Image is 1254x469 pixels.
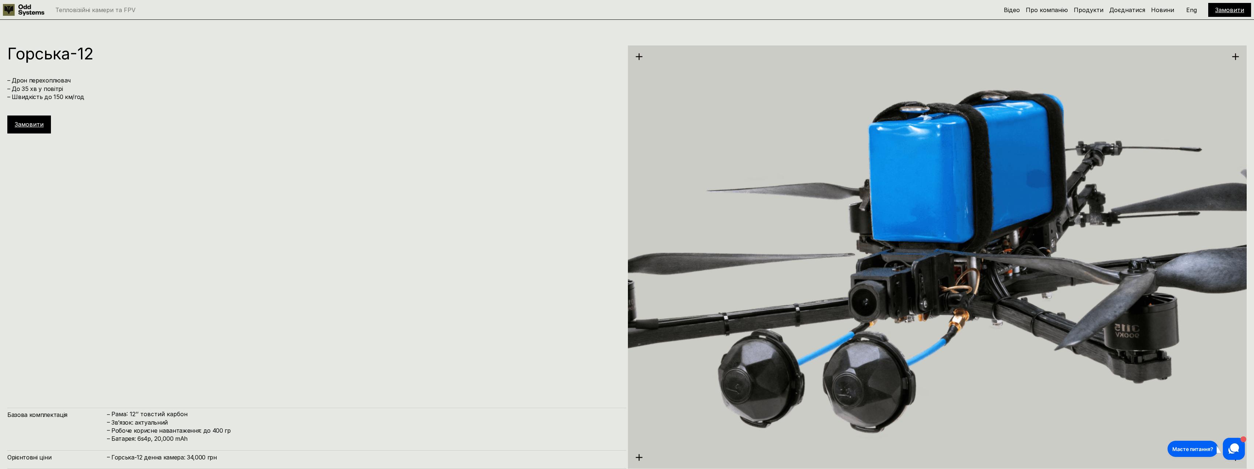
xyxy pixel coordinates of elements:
a: Доєднатися [1109,6,1145,14]
h4: Орієнтовні ціни [7,453,106,461]
iframe: HelpCrunch [1166,436,1247,462]
a: Новини [1151,6,1174,14]
a: Замовити [1215,6,1244,14]
a: Замовити [15,121,44,128]
h1: Горська-12 [7,45,619,62]
h4: – Дрон перехоплювач – До 35 хв у повітрі – Швидкість до 150 км/год [7,76,619,101]
h4: Зв’язок: актуальний [111,418,619,426]
h4: Базова комплектація [7,411,106,419]
h4: Батарея: 6s4p, 20,000 mAh [111,435,619,443]
h4: – [107,418,110,426]
h4: Горська-12 денна камера: 34,000 грн [111,453,619,461]
h4: – [107,434,110,442]
a: Продукти [1074,6,1103,14]
p: Тепловізійні камери та FPV [55,7,136,13]
h4: – [107,426,110,434]
p: Eng [1186,7,1197,13]
a: Про компанію [1026,6,1068,14]
h4: Робоче корисне навантаження: до 400 гр [111,426,619,435]
p: Рама: 12’’ товстий карбон [111,411,619,418]
a: Відео [1004,6,1020,14]
h4: – [107,410,110,418]
h4: – [107,453,110,461]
